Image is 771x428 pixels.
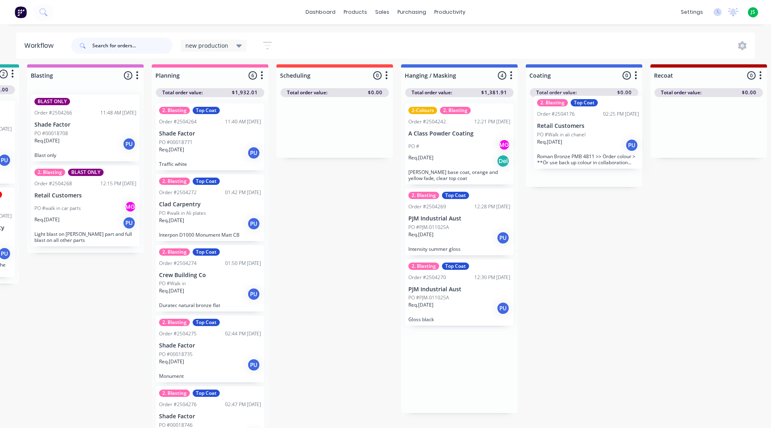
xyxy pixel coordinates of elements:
div: Workflow [24,41,57,51]
span: 4 [498,71,506,80]
div: sales [371,6,393,18]
div: settings [677,6,707,18]
div: productivity [430,6,469,18]
span: JS [751,8,755,16]
span: Total order value: [412,89,452,96]
span: $1,932.01 [232,89,258,96]
input: Enter column name… [529,71,609,80]
input: Enter column name… [405,71,484,80]
span: $0.00 [368,89,382,96]
span: 2 [124,71,132,80]
span: new production [185,41,228,50]
span: $0.00 [617,89,632,96]
input: Enter column name… [31,71,110,80]
span: Total order value: [162,89,203,96]
a: dashboard [302,6,340,18]
span: Total order value: [287,89,327,96]
div: purchasing [393,6,430,18]
span: 0 [622,71,631,80]
input: Enter column name… [654,71,734,80]
input: Enter column name… [155,71,235,80]
span: 0 [373,71,382,80]
input: Enter column name… [280,71,360,80]
span: 6 [249,71,257,80]
span: $1,381.91 [481,89,507,96]
div: products [340,6,371,18]
span: Total order value: [536,89,577,96]
input: Search for orders... [92,38,172,54]
span: 0 [747,71,756,80]
span: Total order value: [661,89,701,96]
span: $0.00 [742,89,756,96]
img: Factory [15,6,27,18]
